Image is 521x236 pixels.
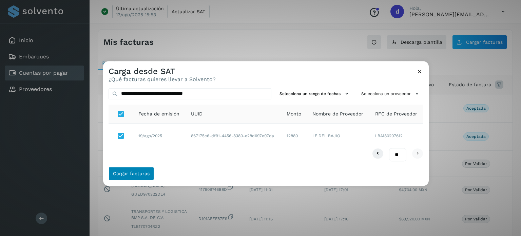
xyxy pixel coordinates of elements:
[370,124,423,148] td: LBA180207612
[133,124,186,148] td: 19/ago/2025
[109,76,216,83] p: ¿Qué facturas quieres llevar a Solvento?
[186,124,281,148] td: 867175c6-df91-4456-8380-e28d697e97da
[109,67,216,76] h3: Carga desde SAT
[287,111,301,118] span: Monto
[113,171,150,176] span: Cargar facturas
[375,111,417,118] span: RFC de Proveedor
[359,88,423,99] button: Selecciona un proveedor
[138,111,179,118] span: Fecha de emisión
[109,167,154,180] button: Cargar facturas
[312,111,363,118] span: Nombre de Proveedor
[281,124,307,148] td: 12880
[307,124,370,148] td: LF DEL BAJIO
[191,111,202,118] span: UUID
[277,88,353,99] button: Selecciona un rango de fechas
